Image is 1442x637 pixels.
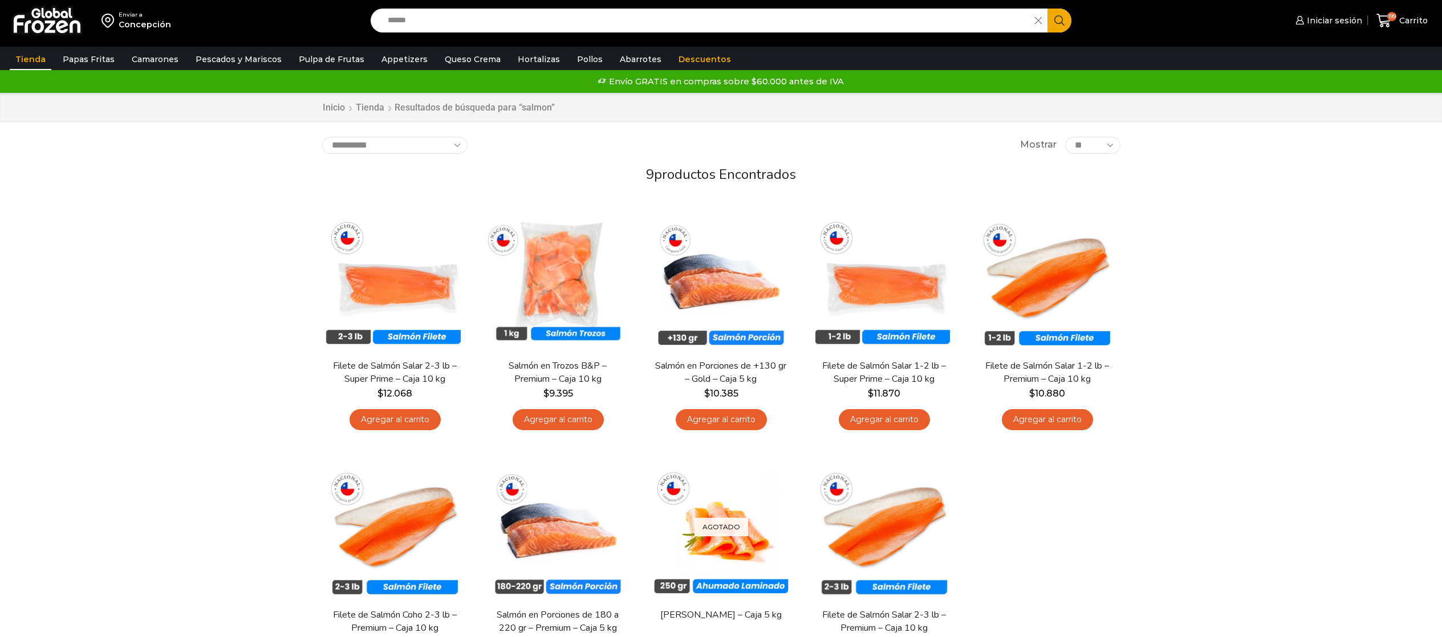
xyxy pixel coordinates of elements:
a: Hortalizas [512,48,566,70]
a: Filete de Salmón Coho 2-3 lb – Premium – Caja 10 kg [329,609,460,635]
a: 199 Carrito [1374,7,1431,34]
span: $ [704,388,710,399]
span: Carrito [1396,15,1428,26]
a: Pollos [571,48,608,70]
div: Concepción [119,19,171,30]
a: Inicio [322,101,346,115]
bdi: 12.068 [377,388,412,399]
bdi: 11.870 [868,388,900,399]
button: Search button [1047,9,1071,32]
img: address-field-icon.svg [101,11,119,30]
a: Agregar al carrito: “Filete de Salmón Salar 2-3 lb - Super Prime - Caja 10 kg” [350,409,441,430]
p: Agotado [694,517,748,536]
a: Camarones [126,48,184,70]
a: Pulpa de Frutas [293,48,370,70]
bdi: 10.385 [704,388,738,399]
span: productos encontrados [654,165,796,183]
a: Agregar al carrito: “Filete de Salmón Salar 1-2 lb - Super Prime - Caja 10 kg” [839,409,930,430]
span: 9 [646,165,654,183]
a: Agregar al carrito: “Salmón en Trozos B&P - Premium – Caja 10 kg” [513,409,604,430]
a: [PERSON_NAME] – Caja 5 kg [655,609,786,622]
h1: Resultados de búsqueda para “salmon” [395,102,555,113]
a: Pescados y Mariscos [190,48,287,70]
a: Tienda [10,48,51,70]
a: Papas Fritas [57,48,120,70]
bdi: 9.395 [543,388,573,399]
a: Filete de Salmón Salar 2-3 lb – Super Prime – Caja 10 kg [329,360,460,386]
nav: Breadcrumb [322,101,555,115]
a: Filete de Salmón Salar 1-2 lb – Premium – Caja 10 kg [981,360,1112,386]
span: Mostrar [1020,138,1057,152]
span: $ [377,388,383,399]
span: $ [543,388,549,399]
div: Enviar a [119,11,171,19]
a: Queso Crema [439,48,506,70]
a: Tienda [355,101,385,115]
span: $ [1029,388,1035,399]
a: Salmón en Porciones de 180 a 220 gr – Premium – Caja 5 kg [492,609,623,635]
a: Iniciar sesión [1293,9,1362,32]
bdi: 10.880 [1029,388,1065,399]
a: Agregar al carrito: “Salmón en Porciones de +130 gr - Gold - Caja 5 kg” [676,409,767,430]
a: Filete de Salmón Salar 1-2 lb – Super Prime – Caja 10 kg [818,360,949,386]
a: Filete de Salmón Salar 2-3 lb – Premium – Caja 10 kg [818,609,949,635]
a: Agregar al carrito: “Filete de Salmón Salar 1-2 lb – Premium - Caja 10 kg” [1002,409,1093,430]
a: Appetizers [376,48,433,70]
select: Pedido de la tienda [322,137,468,154]
a: Salmón en Porciones de +130 gr – Gold – Caja 5 kg [655,360,786,386]
a: Salmón en Trozos B&P – Premium – Caja 10 kg [492,360,623,386]
span: $ [868,388,874,399]
a: Abarrotes [614,48,667,70]
span: 199 [1387,12,1396,21]
span: Iniciar sesión [1304,15,1362,26]
a: Descuentos [673,48,737,70]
